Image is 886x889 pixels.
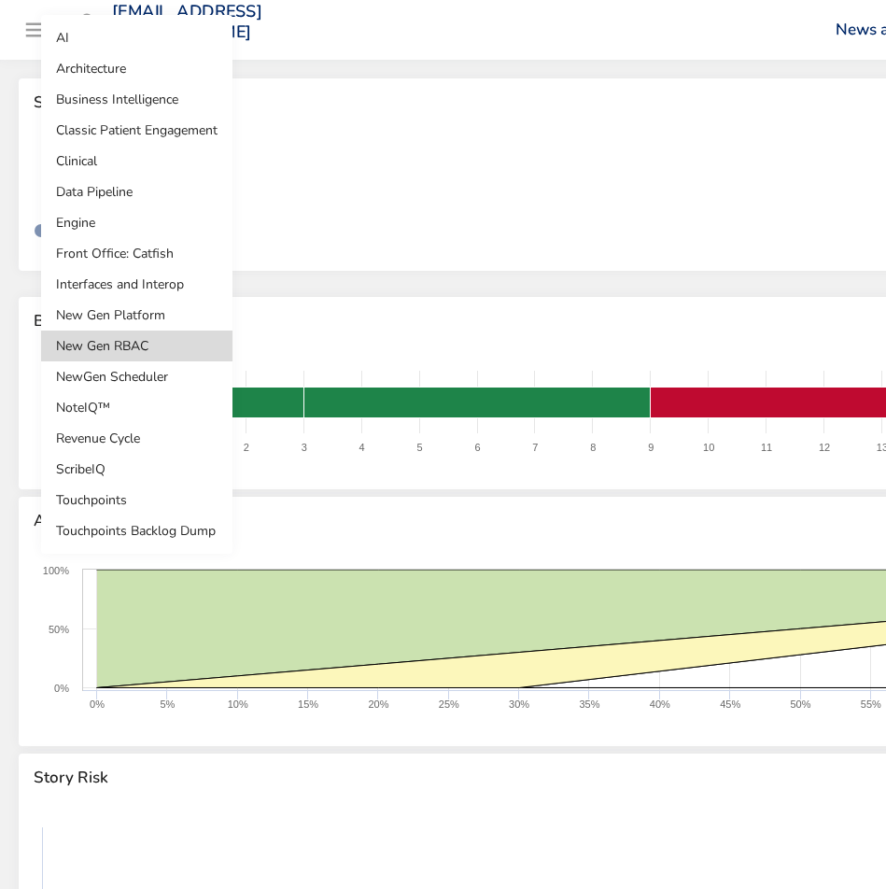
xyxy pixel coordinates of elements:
[41,515,232,546] li: Touchpoints Backlog Dump
[41,331,232,361] li: New Gen RBAC
[41,207,232,238] li: Engine
[41,423,232,454] li: Revenue Cycle
[41,300,232,331] li: New Gen Platform
[41,361,232,392] li: NewGen Scheduler
[41,454,232,485] li: ScribeIQ
[41,485,232,515] li: Touchpoints
[41,146,232,176] li: Clinical
[41,53,232,84] li: Architecture
[41,22,232,53] li: AI
[41,238,232,269] li: Front Office: Catfish
[41,84,232,115] li: Business Intelligence
[41,269,232,300] li: Interfaces and Interop
[41,176,232,207] li: Data Pipeline
[41,115,232,146] li: Classic Patient Engagement
[41,392,232,423] li: NoteIQ™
